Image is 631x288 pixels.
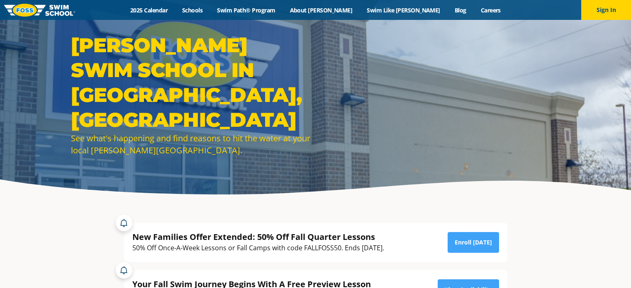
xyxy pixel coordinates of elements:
[210,6,283,14] a: Swim Path® Program
[473,6,508,14] a: Careers
[448,232,499,253] a: Enroll [DATE]
[71,132,312,156] div: See what's happening and find reasons to hit the water at your local [PERSON_NAME][GEOGRAPHIC_DATA].
[132,231,384,242] div: New Families Offer Extended: 50% Off Fall Quarter Lessons
[283,6,360,14] a: About [PERSON_NAME]
[360,6,448,14] a: Swim Like [PERSON_NAME]
[175,6,210,14] a: Schools
[447,6,473,14] a: Blog
[71,33,312,132] h1: [PERSON_NAME] Swim School in [GEOGRAPHIC_DATA], [GEOGRAPHIC_DATA]
[132,242,384,254] div: 50% Off Once-A-Week Lessons or Fall Camps with code FALLFOSS50. Ends [DATE].
[123,6,175,14] a: 2025 Calendar
[4,4,75,17] img: FOSS Swim School Logo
